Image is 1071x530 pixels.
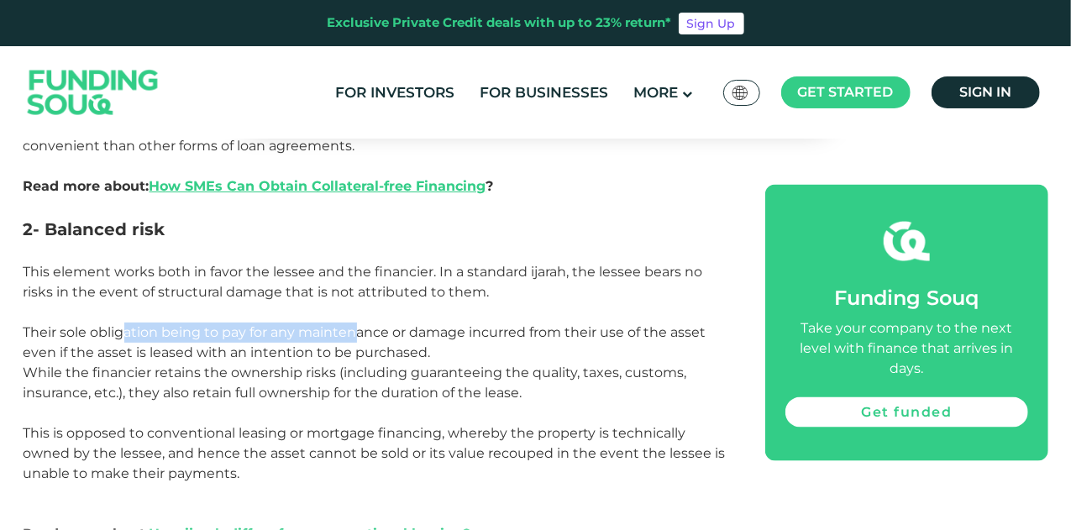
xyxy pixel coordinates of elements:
[24,178,494,194] span: Read more about: ?
[785,318,1027,379] div: Take your company to the next level with finance that arrives in days.
[785,397,1027,428] a: Get funded
[633,84,678,101] span: More
[834,286,979,310] span: Funding Souq
[24,365,687,401] span: While the financier retains the ownership risks (including guaranteeing the quality, taxes, custo...
[24,425,726,481] span: This is opposed to conventional leasing or mortgage financing, whereby the property is technicall...
[475,79,612,107] a: For Businesses
[150,178,486,194] a: How SMEs Can Obtain Collateral-free Financing
[24,324,706,360] span: Their sole obligation being to pay for any maintenance or damage incurred from their use of the a...
[679,13,744,34] a: Sign Up
[884,218,930,265] img: fsicon
[331,79,459,107] a: For Investors
[959,84,1011,100] span: Sign in
[24,264,703,300] span: This element works both in favor the lessee and the financier. In a standard ijarah, the lessee b...
[932,76,1040,108] a: Sign in
[732,86,748,100] img: SA Flag
[328,13,672,33] div: Exclusive Private Credit deals with up to 23% return*
[24,219,165,239] span: 2- Balanced risk
[798,84,894,100] span: Get started
[11,50,176,135] img: Logo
